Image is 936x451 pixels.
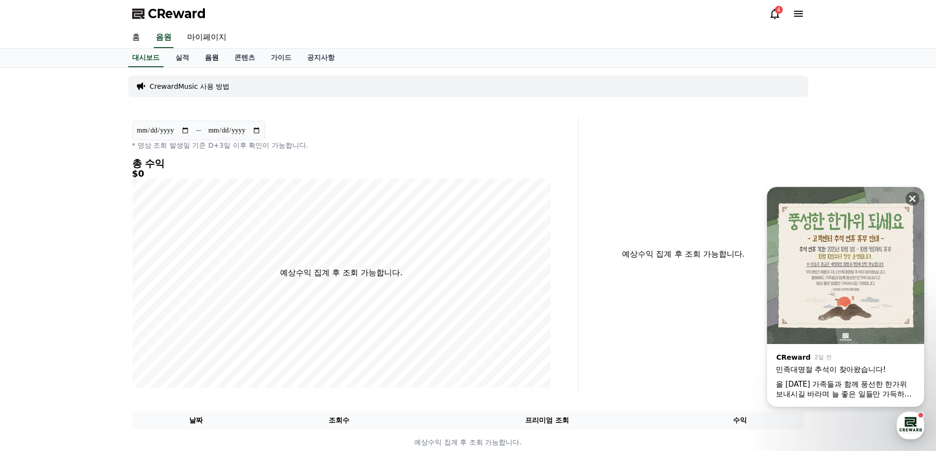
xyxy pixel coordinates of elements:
[676,411,804,429] th: 수익
[260,411,418,429] th: 조회수
[65,311,127,336] a: 대화
[769,8,781,20] a: 4
[197,49,227,67] a: 음원
[150,81,230,91] a: CrewardMusic 사용 방법
[280,267,402,279] p: 예상수익 집계 후 조회 가능합니다.
[148,6,206,22] span: CReward
[128,49,164,67] a: 대시보드
[3,311,65,336] a: 홈
[132,158,551,169] h4: 총 수익
[31,326,37,334] span: 홈
[132,6,206,22] a: CReward
[132,411,260,429] th: 날짜
[132,169,551,179] h5: $0
[132,140,551,150] p: * 영상 조회 발생일 기준 D+3일 이후 확인이 가능합니다.
[775,6,783,14] div: 4
[179,27,234,48] a: 마이페이지
[418,411,676,429] th: 프리미엄 조회
[90,326,102,334] span: 대화
[196,125,202,136] p: ~
[299,49,342,67] a: 공지사항
[227,49,263,67] a: 콘텐츠
[168,49,197,67] a: 실적
[133,437,804,448] p: 예상수익 집계 후 조회 가능합니다.
[152,326,164,334] span: 설정
[127,311,189,336] a: 설정
[263,49,299,67] a: 가이드
[154,27,173,48] a: 음원
[587,248,781,260] p: 예상수익 집계 후 조회 가능합니다.
[124,27,148,48] a: 홈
